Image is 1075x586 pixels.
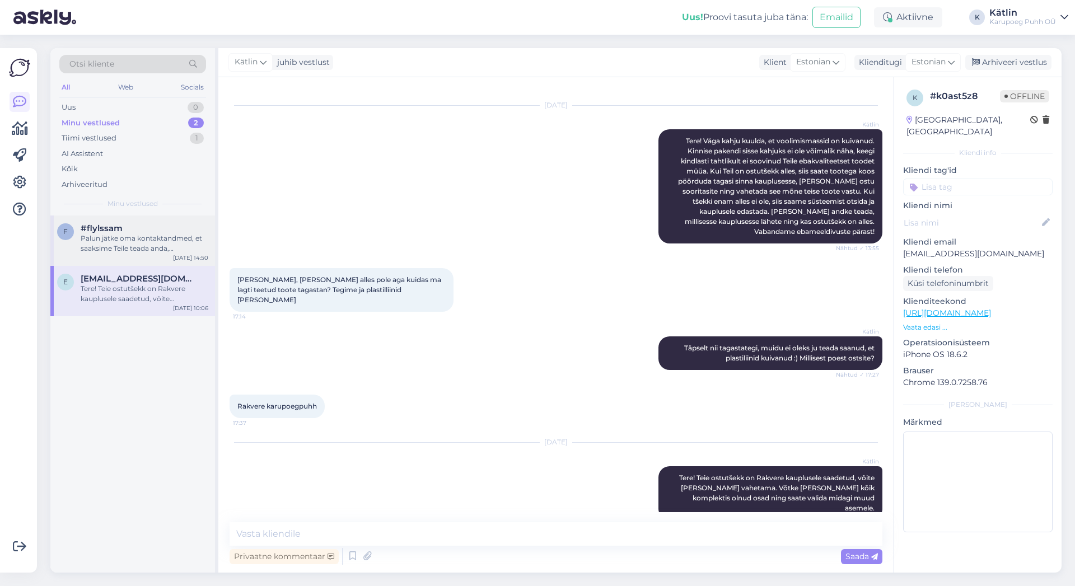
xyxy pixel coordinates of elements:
[188,118,204,129] div: 2
[837,457,879,466] span: Kätlin
[62,148,103,160] div: AI Assistent
[836,244,879,252] span: Nähtud ✓ 13:55
[81,274,197,284] span: enelimanniste9@gmail.com
[230,100,882,110] div: [DATE]
[684,344,876,362] span: Täpselt nii tagastategi, muidu ei oleks ju teada saanud, et plastiliinid kuivanud :) Millisest po...
[190,133,204,144] div: 1
[903,349,1053,360] p: iPhone OS 18.6.2
[989,8,1056,17] div: Kätlin
[903,296,1053,307] p: Klienditeekond
[837,120,879,129] span: Kätlin
[81,233,208,254] div: Palun jätke oma kontaktandmed, et saaksime Teile teada anda, [PERSON_NAME] on Salve kauplusesse j...
[965,55,1051,70] div: Arhiveeri vestlus
[903,148,1053,158] div: Kliendi info
[63,227,68,236] span: f
[903,400,1053,410] div: [PERSON_NAME]
[969,10,985,25] div: K
[796,56,830,68] span: Estonian
[237,275,445,304] span: [PERSON_NAME], [PERSON_NAME] alles pole aga kuidas ma lagti teetud toote tagastan? Tegime ja plas...
[273,57,330,68] div: juhib vestlust
[903,308,991,318] a: [URL][DOMAIN_NAME]
[903,322,1053,332] p: Vaata edasi ...
[903,236,1053,248] p: Kliendi email
[874,7,942,27] div: Aktiivne
[233,419,275,427] span: 17:37
[179,80,206,95] div: Socials
[62,163,78,175] div: Kõik
[845,551,878,561] span: Saada
[173,254,208,262] div: [DATE] 14:50
[237,402,317,410] span: Rakvere karupoegpuhh
[903,200,1053,212] p: Kliendi nimi
[903,337,1053,349] p: Operatsioonisüsteem
[116,80,135,95] div: Web
[812,7,861,28] button: Emailid
[903,264,1053,276] p: Kliendi telefon
[903,377,1053,388] p: Chrome 139.0.7258.76
[682,12,703,22] b: Uus!
[854,57,902,68] div: Klienditugi
[903,276,993,291] div: Küsi telefoninumbrit
[81,284,208,304] div: Tere! Teie ostutšekk on Rakvere kauplusele saadetud, võite [PERSON_NAME] vahetama. Võtke [PERSON_...
[230,549,339,564] div: Privaatne kommentaar
[836,371,879,379] span: Nähtud ✓ 17:27
[837,327,879,336] span: Kätlin
[63,278,68,286] span: e
[235,56,258,68] span: Kätlin
[904,217,1040,229] input: Lisa nimi
[903,248,1053,260] p: [EMAIL_ADDRESS][DOMAIN_NAME]
[1000,90,1049,102] span: Offline
[912,56,946,68] span: Estonian
[930,90,1000,103] div: # k0ast5z8
[989,17,1056,26] div: Karupoeg Puhh OÜ
[682,11,808,24] div: Proovi tasuta juba täna:
[62,102,76,113] div: Uus
[62,133,116,144] div: Tiimi vestlused
[9,57,30,78] img: Askly Logo
[903,365,1053,377] p: Brauser
[62,179,107,190] div: Arhiveeritud
[903,416,1053,428] p: Märkmed
[913,93,918,102] span: k
[906,114,1030,138] div: [GEOGRAPHIC_DATA], [GEOGRAPHIC_DATA]
[903,179,1053,195] input: Lisa tag
[903,165,1053,176] p: Kliendi tag'id
[188,102,204,113] div: 0
[62,118,120,129] div: Minu vestlused
[989,8,1068,26] a: KätlinKarupoeg Puhh OÜ
[230,437,882,447] div: [DATE]
[759,57,787,68] div: Klient
[173,304,208,312] div: [DATE] 10:06
[233,312,275,321] span: 17:14
[69,58,114,70] span: Otsi kliente
[81,223,123,233] span: #flylssam
[59,80,72,95] div: All
[678,137,876,236] span: Tere! Väga kahju kuulda, et voolimismassid on kuivanud. Kinnise pakendi sisse kahjuks ei ole võim...
[679,474,876,512] span: Tere! Teie ostutšekk on Rakvere kauplusele saadetud, võite [PERSON_NAME] vahetama. Võtke [PERSON_...
[107,199,158,209] span: Minu vestlused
